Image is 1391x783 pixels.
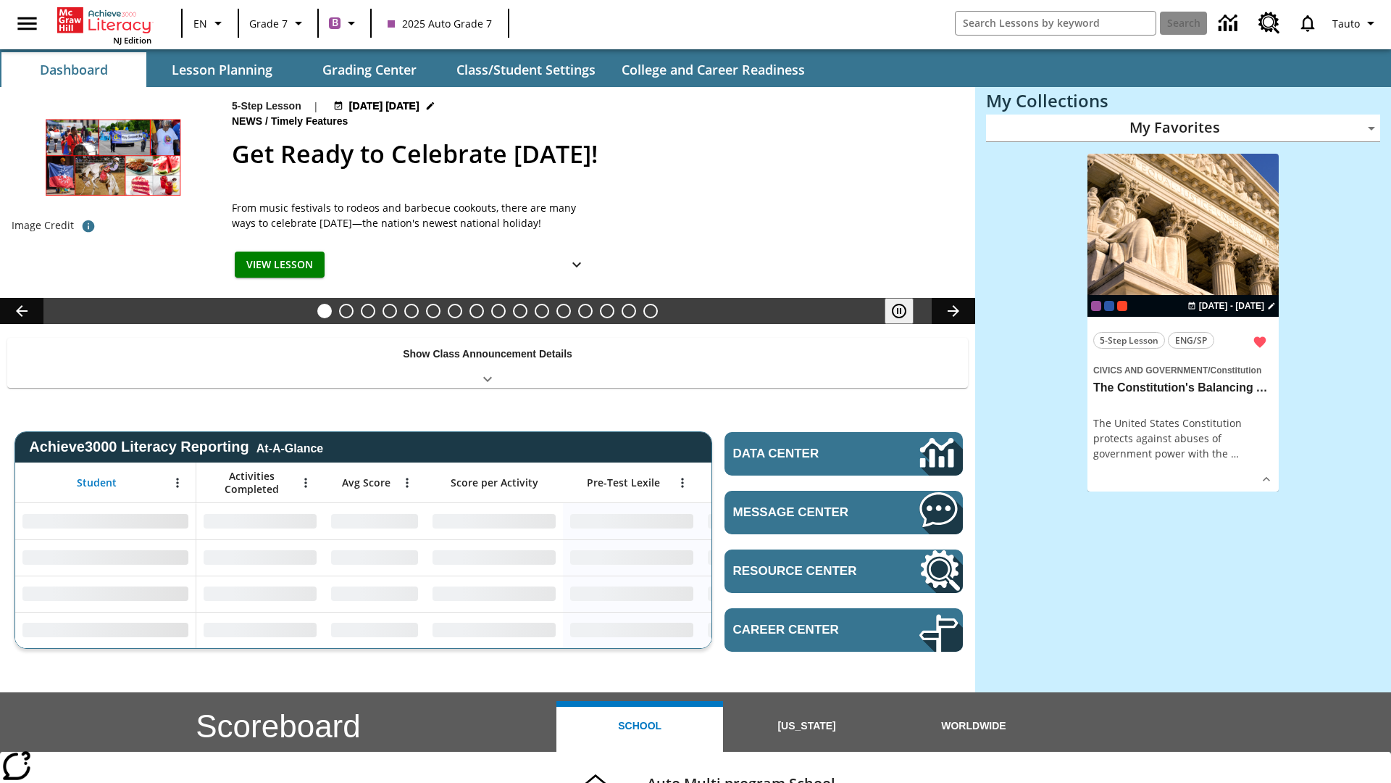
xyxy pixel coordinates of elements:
[317,304,332,318] button: Slide 1 Get Ready to Celebrate Juneteenth!
[701,576,838,612] div: No Data,
[672,472,693,494] button: Open Menu
[1327,10,1385,36] button: Profile/Settings
[535,304,549,318] button: Slide 11 The Invasion of the Free CD
[1185,299,1279,312] button: Aug 22 - Aug 22 Choose Dates
[1093,415,1273,461] div: The United States Constitution protects against abuses of government power with the
[1100,333,1158,348] span: 5-Step Lesson
[1093,362,1273,378] span: Topic: Civics and Government/Constitution
[1231,447,1239,460] span: …
[383,304,397,318] button: Slide 4 Time for Moon Rules?
[1175,333,1207,348] span: ENG/SP
[77,476,117,489] span: Student
[578,304,593,318] button: Slide 13 Pre-release lesson
[556,701,723,752] button: School
[701,503,838,539] div: No Data,
[1,52,146,87] button: Dashboard
[204,470,299,496] span: Activities Completed
[1256,468,1277,490] button: Show Details
[232,136,958,173] h2: Get Ready to Celebrate Juneteenth!
[491,304,506,318] button: Slide 9 Attack of the Terrifying Tomatoes
[57,6,151,35] a: Home
[404,304,419,318] button: Slide 5 Cruise Ships: Making Waves
[1199,299,1264,312] span: [DATE] - [DATE]
[232,99,301,114] p: 5-Step Lesson
[622,304,636,318] button: Slide 15 The Constitution's Balancing Act
[1210,4,1250,43] a: Data Center
[932,298,975,324] button: Lesson carousel, Next
[451,476,538,489] span: Score per Activity
[232,200,594,231] div: From music festivals to rodeos and barbecue cookouts, there are many ways to celebrate [DATE]—the...
[733,505,876,520] span: Message Center
[324,503,425,539] div: No Data,
[1247,329,1273,355] button: Remove from Favorites
[1208,365,1210,376] span: /
[426,304,440,318] button: Slide 6 Private! Keep Out!
[448,304,462,318] button: Slide 7 The Last Homesteaders
[324,576,425,612] div: No Data,
[339,304,354,318] button: Slide 2 Back On Earth
[1093,381,1273,396] h3: The Constitution's Balancing Act
[403,347,572,362] p: Show Class Announcement Details
[733,623,876,637] span: Career Center
[243,10,313,36] button: Grade: Grade 7, Select a grade
[249,16,288,31] span: Grade 7
[361,304,375,318] button: Slide 3 Free Returns: A Gain or a Drain?
[332,14,338,32] span: B
[1104,301,1114,311] div: OL 2025 Auto Grade 8
[6,2,49,45] button: Open side menu
[1093,365,1208,376] span: Civics and Government
[600,304,614,318] button: Slide 14 Career Lesson
[74,213,103,239] button: Image credit: Top, left to right: Aaron of L.A. Photography/Shutterstock; Aaron of L.A. Photograp...
[724,550,963,593] a: Resource Center, Will open in new tab
[349,99,419,114] span: [DATE] [DATE]
[733,447,870,461] span: Data Center
[295,472,317,494] button: Open Menu
[313,99,319,114] span: |
[232,200,594,231] span: From music festivals to rodeos and barbecue cookouts, there are many ways to celebrate Juneteenth...
[1117,301,1127,311] div: Test 1
[724,432,963,476] a: Data Center
[149,52,294,87] button: Lesson Planning
[265,115,268,127] span: /
[196,576,324,612] div: No Data,
[196,539,324,576] div: No Data,
[556,304,571,318] button: Slide 12 Mixed Practice: Citing Evidence
[885,298,914,324] button: Pause
[1091,301,1101,311] div: Current Class
[12,99,214,213] img: Photos of red foods and of people celebrating Juneteenth at parades, Opal's Walk, and at a rodeo.
[1211,365,1262,376] span: Constitution
[193,16,207,31] span: EN
[1168,332,1214,349] button: ENG/SP
[167,472,188,494] button: Open Menu
[324,539,425,576] div: No Data,
[610,52,816,87] button: College and Career Readiness
[1087,154,1279,492] div: lesson details
[196,503,324,539] div: No Data,
[1332,16,1360,31] span: Tauto
[29,439,323,455] span: Achieve3000 Literacy Reporting
[1289,4,1327,42] a: Notifications
[1093,332,1165,349] button: 5-Step Lesson
[986,115,1380,142] div: My Favorites
[562,252,591,278] button: Show Details
[723,701,890,752] button: [US_STATE]
[297,52,442,87] button: Grading Center
[271,114,351,130] span: Timely Features
[57,4,151,46] div: Home
[513,304,527,318] button: Slide 10 Fashion Forward in Ancient Rome
[890,701,1057,752] button: Worldwide
[469,304,484,318] button: Slide 8 Solar Power to the People
[324,612,425,648] div: No Data,
[724,491,963,534] a: Message Center
[113,35,151,46] span: NJ Edition
[701,539,838,576] div: No Data,
[986,91,1380,111] h3: My Collections
[1250,4,1289,43] a: Resource Center, Will open in new tab
[701,612,838,648] div: No Data,
[445,52,607,87] button: Class/Student Settings
[187,10,233,36] button: Language: EN, Select a language
[232,114,265,130] span: News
